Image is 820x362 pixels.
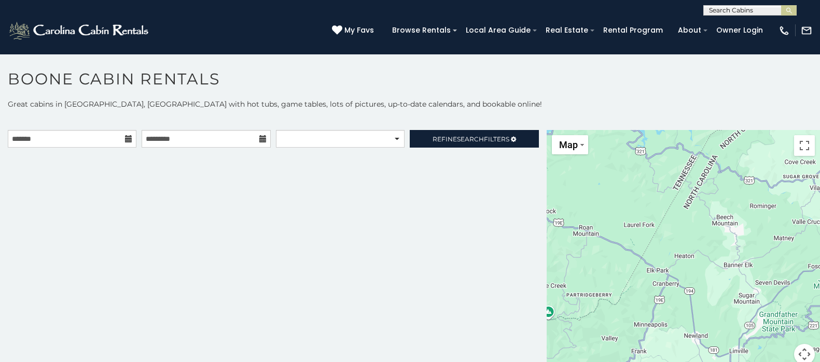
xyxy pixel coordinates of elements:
button: Change map style [552,135,588,154]
span: My Favs [344,25,374,36]
a: Browse Rentals [387,22,456,38]
a: RefineSearchFilters [410,130,538,148]
a: Local Area Guide [461,22,536,38]
button: Toggle fullscreen view [794,135,815,156]
a: Rental Program [598,22,668,38]
a: Real Estate [540,22,593,38]
span: Refine Filters [433,135,509,143]
a: About [673,22,706,38]
a: Owner Login [711,22,768,38]
a: My Favs [332,25,377,36]
img: phone-regular-white.png [779,25,790,36]
img: White-1-2.png [8,20,151,41]
span: Map [559,139,578,150]
img: mail-regular-white.png [801,25,812,36]
span: Search [457,135,484,143]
